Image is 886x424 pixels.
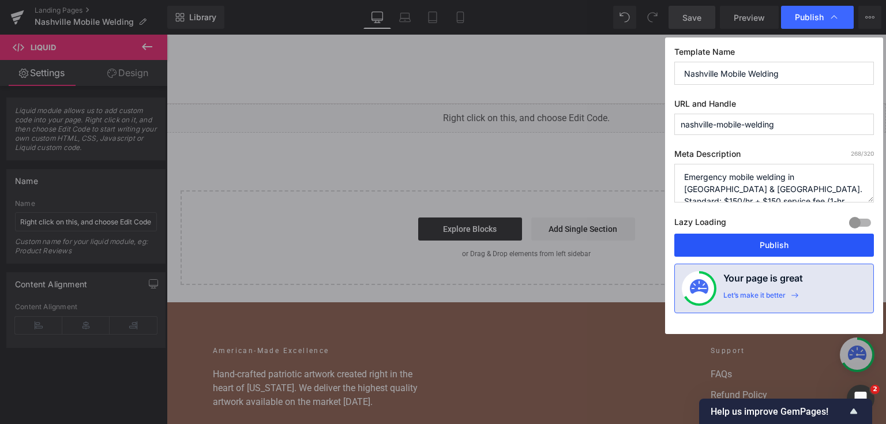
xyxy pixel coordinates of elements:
a: Add Single Section [365,183,468,206]
button: Publish [674,234,874,257]
span: 268 [851,150,861,157]
span: Publish [795,12,824,22]
a: Refund Policy [544,354,673,367]
label: Meta Description [674,149,874,164]
textarea: Emergency mobile welding in [GEOGRAPHIC_DATA] & [GEOGRAPHIC_DATA]. Standard: $150/hr + $150 servi... [674,164,874,202]
p: Hand-crafted patriotic artwork created right in the heart of [US_STATE]. We deliver the highest q... [46,333,265,374]
span: /320 [851,150,874,157]
label: Template Name [674,47,874,62]
button: Show survey - Help us improve GemPages! [711,404,861,418]
label: URL and Handle [674,99,874,114]
span: 2 [870,385,880,394]
h2: Support [544,311,673,321]
span: Help us improve GemPages! [711,406,847,417]
p: or Drag & Drop elements from left sidebar [32,215,688,223]
a: Privacy Policy [544,374,673,388]
iframe: Intercom live chat [847,385,874,412]
label: Lazy Loading [674,215,726,234]
h2: American-Made Excellence [46,311,265,321]
a: FAQs [544,333,673,347]
img: onboarding-status.svg [690,279,708,298]
div: Let’s make it better [723,291,786,306]
a: Explore Blocks [251,183,355,206]
h4: Your page is great [723,271,803,291]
